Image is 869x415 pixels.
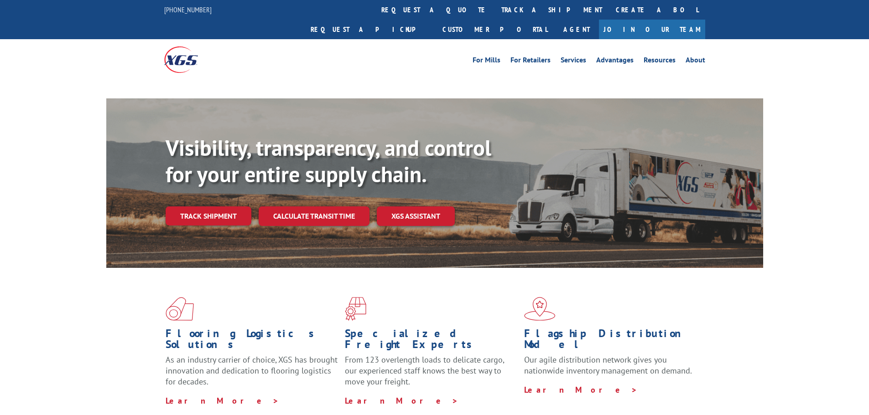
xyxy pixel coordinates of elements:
[345,354,517,395] p: From 123 overlength loads to delicate cargo, our experienced staff knows the best way to move you...
[166,133,491,188] b: Visibility, transparency, and control for your entire supply chain.
[510,56,551,67] a: For Retailers
[599,20,705,39] a: Join Our Team
[166,328,338,354] h1: Flooring Logistics Solutions
[304,20,436,39] a: Request a pickup
[524,384,638,395] a: Learn More >
[524,297,556,321] img: xgs-icon-flagship-distribution-model-red
[596,56,634,67] a: Advantages
[166,354,338,387] span: As an industry carrier of choice, XGS has brought innovation and dedication to flooring logistics...
[377,206,455,226] a: XGS ASSISTANT
[524,354,692,376] span: Our agile distribution network gives you nationwide inventory management on demand.
[686,56,705,67] a: About
[166,206,251,225] a: Track shipment
[436,20,554,39] a: Customer Portal
[345,395,458,406] a: Learn More >
[644,56,676,67] a: Resources
[561,56,586,67] a: Services
[554,20,599,39] a: Agent
[166,395,279,406] a: Learn More >
[166,297,194,321] img: xgs-icon-total-supply-chain-intelligence-red
[345,297,366,321] img: xgs-icon-focused-on-flooring-red
[164,5,212,14] a: [PHONE_NUMBER]
[524,328,697,354] h1: Flagship Distribution Model
[259,206,369,226] a: Calculate transit time
[473,56,500,67] a: For Mills
[345,328,517,354] h1: Specialized Freight Experts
